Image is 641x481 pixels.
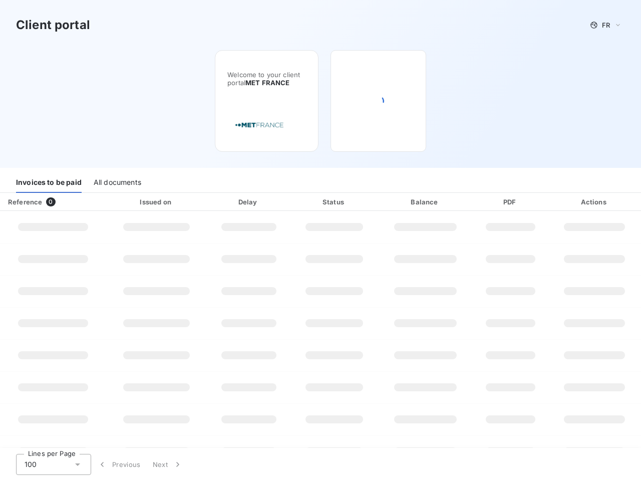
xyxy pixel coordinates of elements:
img: Company logo [227,111,291,139]
div: PDF [475,197,546,207]
div: Invoices to be paid [16,172,82,193]
span: MET FRANCE [245,79,290,87]
div: Delay [209,197,288,207]
span: 100 [25,459,37,469]
div: Issued on [108,197,205,207]
span: FR [602,21,610,29]
h3: Client portal [16,16,90,34]
div: Actions [550,197,639,207]
button: Next [147,454,189,475]
span: Welcome to your client portal [227,71,306,87]
div: Status [292,197,376,207]
span: 0 [46,197,55,206]
button: Previous [91,454,147,475]
div: All documents [94,172,141,193]
div: Balance [380,197,471,207]
div: Reference [8,198,42,206]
